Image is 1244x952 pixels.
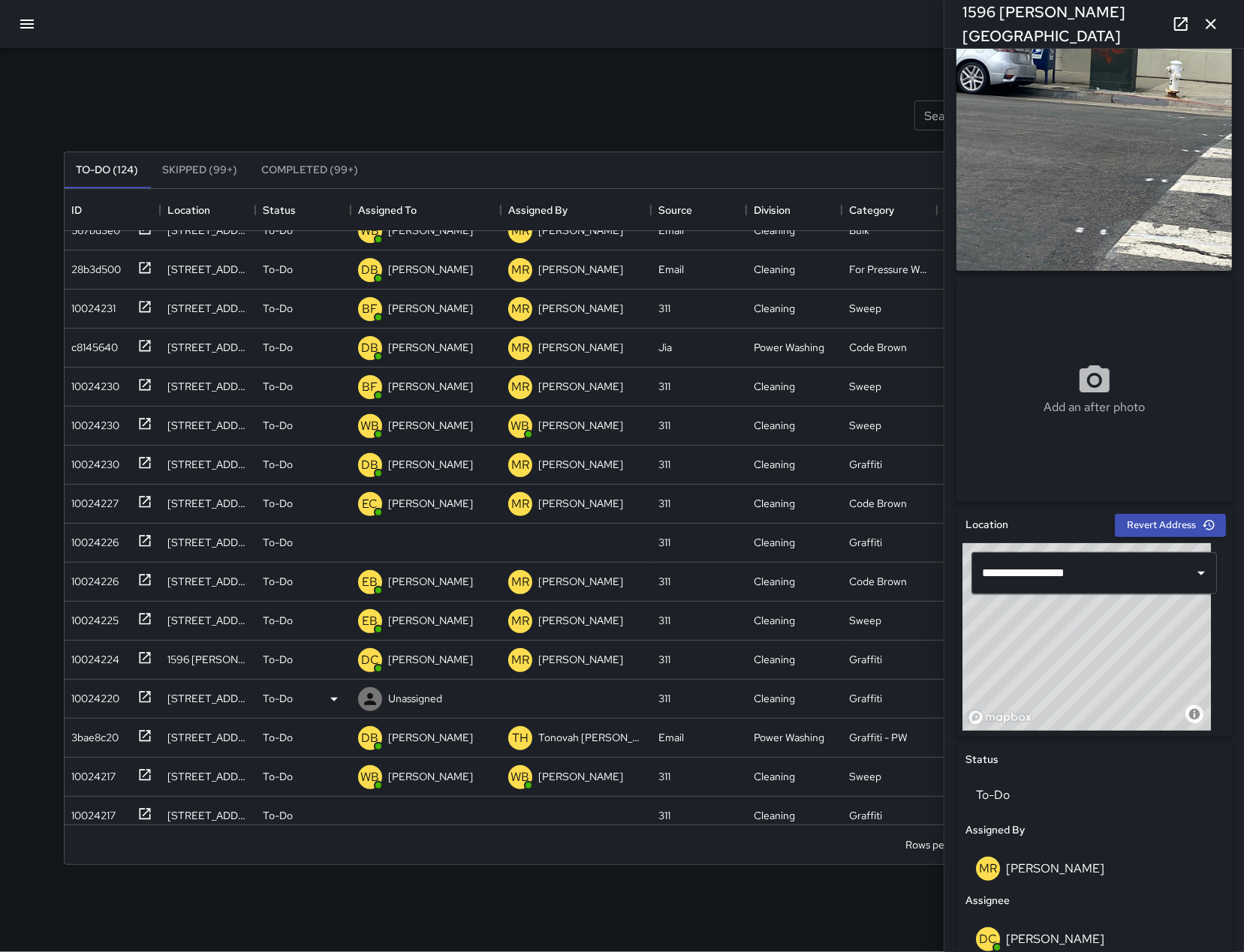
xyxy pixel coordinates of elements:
p: [PERSON_NAME] [538,262,623,277]
p: [PERSON_NAME] [538,652,623,667]
p: [PERSON_NAME] [388,340,473,355]
div: Category [849,189,894,231]
div: Cleaning [754,379,795,394]
p: To-Do [263,379,293,394]
button: Completed (99+) [250,152,371,188]
button: Skipped (99+) [151,152,250,188]
div: 311 [658,769,670,784]
p: [PERSON_NAME] [538,457,623,472]
div: 10024217 [66,802,116,823]
div: Sweep [849,301,881,316]
div: 1596 Howard Street [167,652,248,667]
p: DB [361,729,378,747]
p: WB [360,768,379,786]
div: Email [658,730,684,745]
div: 10024224 [66,646,120,667]
div: Cleaning [754,457,795,472]
p: WB [360,417,379,435]
p: WB [511,768,529,786]
div: 340 11th Street [167,574,248,589]
p: TH [512,729,529,747]
div: Assigned By [508,189,568,231]
div: Location [167,189,210,231]
div: 648 Natoma Street [167,340,248,355]
p: To-Do [263,652,293,667]
p: [PERSON_NAME] [388,457,473,472]
p: BF [362,378,378,396]
p: [PERSON_NAME] [538,496,623,511]
div: Graffiti [849,535,882,550]
p: EC [362,495,378,513]
div: Graffiti [849,691,882,706]
div: Division [754,189,791,231]
p: [PERSON_NAME] [388,223,473,238]
p: DC [361,651,379,669]
p: To-Do [263,340,293,355]
div: Graffiti [849,457,882,472]
p: [PERSON_NAME] [388,730,473,745]
div: Cleaning [754,613,795,628]
p: Unassigned [388,691,442,706]
div: 311 [658,457,670,472]
p: WB [511,417,529,435]
button: To-Do (124) [65,152,151,188]
p: To-Do [263,613,293,628]
div: For Pressure Washer [849,262,929,277]
p: To-Do [263,223,293,238]
div: c8145640 [66,334,119,355]
p: MR [511,573,529,591]
p: To-Do [263,691,293,706]
p: [PERSON_NAME] [388,301,473,316]
p: [PERSON_NAME] [388,496,473,511]
div: 311 [658,652,670,667]
p: To-Do [263,457,293,472]
div: 281 Shipley Street [167,379,248,394]
div: Sweep [849,418,881,433]
p: MR [511,456,529,474]
div: Assigned By [501,189,651,231]
div: Power Washing [754,340,824,355]
div: 311 [658,418,670,433]
div: 28b3d500 [66,256,122,277]
div: Cleaning [754,769,795,784]
div: Sweep [849,379,881,394]
div: Cleaning [754,808,795,823]
div: 1239 Howard Street [167,496,248,511]
p: MR [511,651,529,669]
div: Status [263,189,296,231]
p: MR [511,495,529,513]
div: 10024226 [66,529,119,550]
p: To-Do [263,301,293,316]
div: Division [746,189,842,231]
p: WB [360,222,379,240]
p: [PERSON_NAME] [538,340,623,355]
p: To-Do [263,574,293,589]
div: Email [658,223,684,238]
div: 10024220 [66,685,120,706]
div: 732 Brannan Street [167,457,248,472]
p: [PERSON_NAME] [538,574,623,589]
div: Source [651,189,746,231]
p: BF [362,300,378,318]
p: To-Do [263,808,293,823]
div: 10024225 [66,607,119,628]
p: [PERSON_NAME] [538,418,623,433]
p: MR [511,300,529,318]
div: Jia [658,340,672,355]
div: Sweep [849,769,881,784]
div: 311 [658,379,670,394]
p: MR [511,261,529,279]
div: 155 Harriet Street [167,730,248,745]
p: [PERSON_NAME] [538,223,623,238]
p: DB [361,456,378,474]
div: 10024227 [66,490,119,511]
p: To-Do [263,535,293,550]
div: Source [658,189,692,231]
div: 10024230 [66,412,120,433]
p: DB [361,261,378,279]
p: [PERSON_NAME] [388,262,473,277]
div: ID [65,189,160,231]
p: To-Do [263,496,293,511]
p: EB [362,612,378,630]
div: 311 [658,808,670,823]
